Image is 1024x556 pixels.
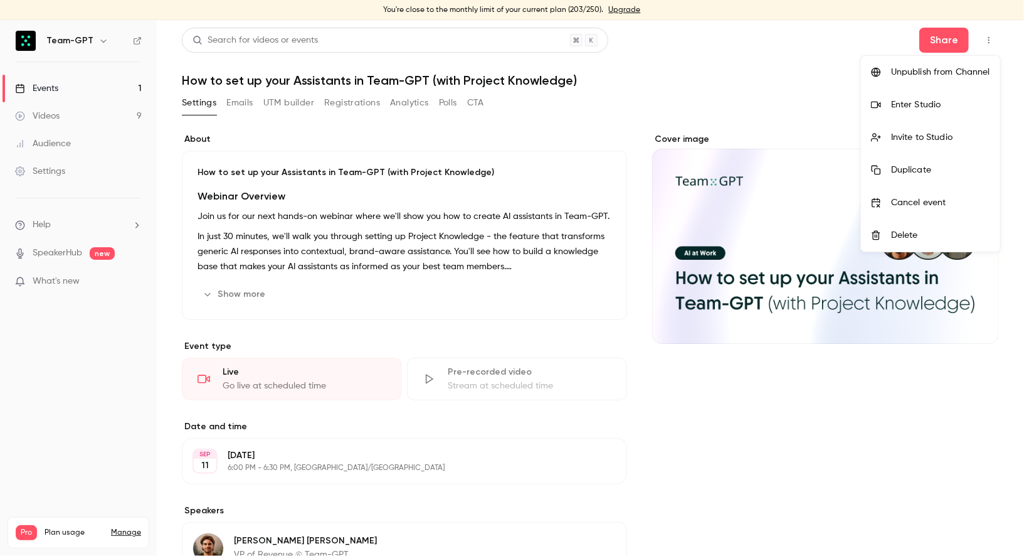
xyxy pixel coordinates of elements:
div: Duplicate [891,164,990,176]
div: Delete [891,229,990,242]
div: Enter Studio [891,99,990,111]
div: Unpublish from Channel [891,66,990,78]
div: Cancel event [891,196,990,209]
div: Invite to Studio [891,131,990,144]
